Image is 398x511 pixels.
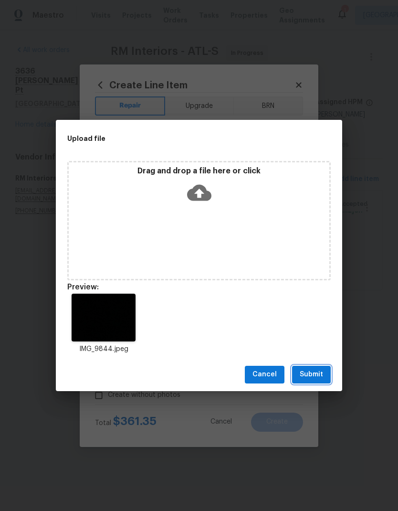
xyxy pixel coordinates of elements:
span: Submit [300,369,323,381]
p: IMG_9844.jpeg [67,344,140,354]
h2: Upload file [67,133,288,144]
button: Submit [292,366,331,383]
button: Cancel [245,366,284,383]
p: Drag and drop a file here or click [69,166,329,176]
img: 9k= [72,294,135,341]
span: Cancel [252,369,277,381]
